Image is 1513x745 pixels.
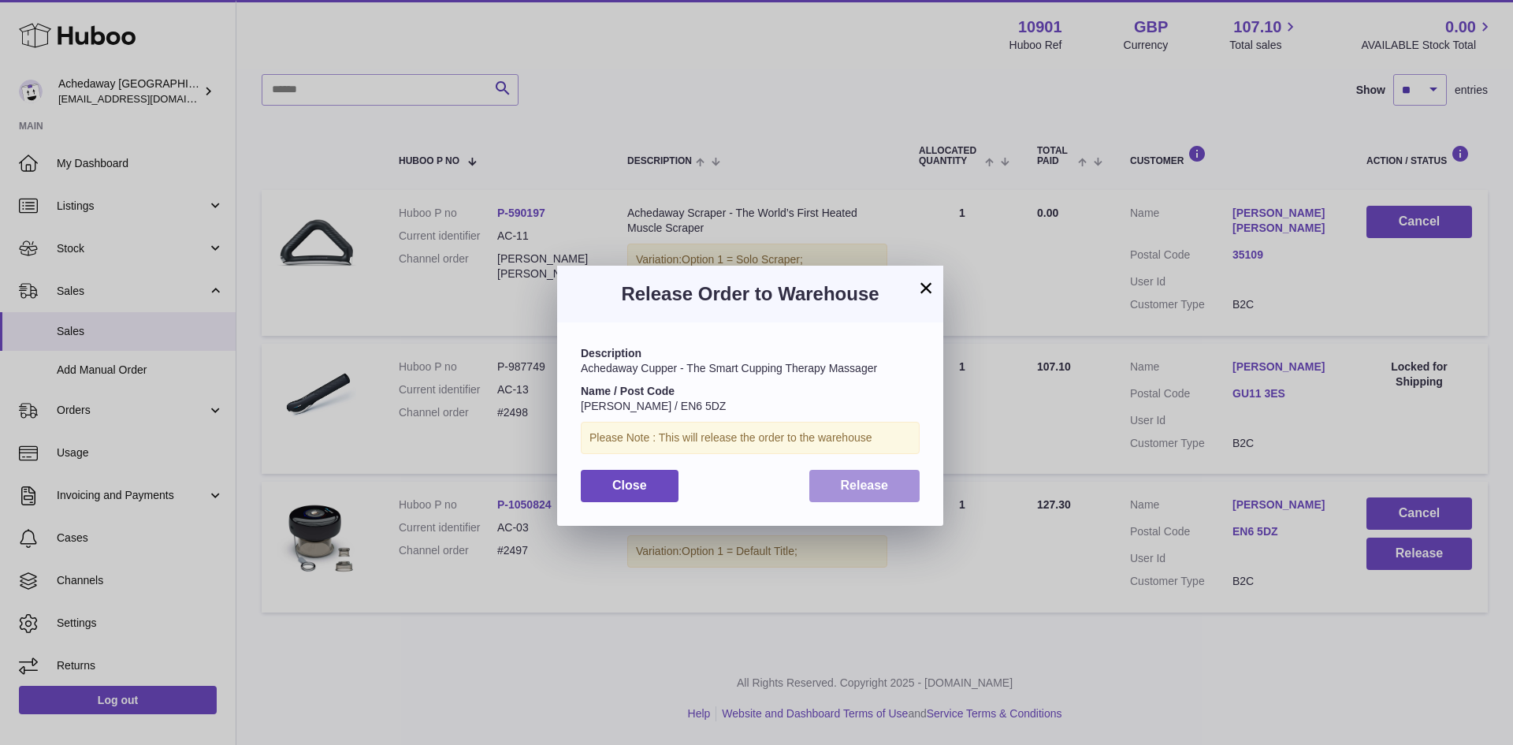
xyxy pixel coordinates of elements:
[581,347,641,359] strong: Description
[612,479,647,492] span: Close
[581,470,678,502] button: Close
[581,385,675,397] strong: Name / Post Code
[581,281,920,307] h3: Release Order to Warehouse
[916,278,935,297] button: ×
[841,479,889,492] span: Release
[581,400,726,412] span: [PERSON_NAME] / EN6 5DZ
[809,470,920,502] button: Release
[581,362,877,374] span: Achedaway Cupper - The Smart Cupping Therapy Massager
[581,422,920,454] div: Please Note : This will release the order to the warehouse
